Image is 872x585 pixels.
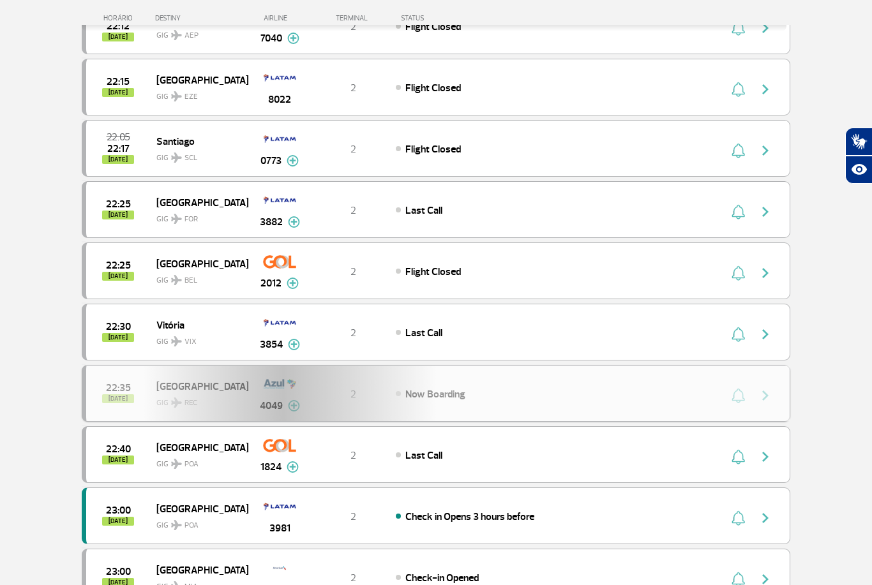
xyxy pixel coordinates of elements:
span: [GEOGRAPHIC_DATA] [156,71,238,88]
img: mais-info-painel-voo.svg [288,216,300,228]
span: AEP [184,30,199,41]
span: [DATE] [102,88,134,97]
span: Last Call [405,327,442,339]
span: 1824 [260,459,282,475]
img: sino-painel-voo.svg [732,82,745,97]
img: mais-info-painel-voo.svg [287,155,299,167]
div: TERMINAL [312,14,395,22]
img: sino-painel-voo.svg [732,204,745,219]
span: Vitória [156,316,238,333]
span: 2025-09-26 22:15:00 [107,77,130,86]
span: Flight Closed [405,82,461,94]
span: Last Call [405,204,442,217]
span: 2025-09-26 23:00:00 [106,506,131,515]
img: mais-info-painel-voo.svg [288,339,300,350]
span: GIG [156,329,238,348]
span: 2025-09-26 22:25:00 [106,200,131,209]
img: seta-direita-painel-voo.svg [758,82,773,97]
span: 8022 [268,92,291,107]
img: destiny_airplane.svg [171,152,182,163]
span: 2012 [260,276,282,291]
span: 2 [350,572,356,584]
div: DESTINY [155,14,248,22]
img: sino-painel-voo.svg [732,265,745,281]
img: seta-direita-painel-voo.svg [758,143,773,158]
img: sino-painel-voo.svg [732,327,745,342]
span: 2025-09-26 22:17:00 [107,144,130,153]
span: 0773 [260,153,282,168]
span: 2025-09-26 22:05:00 [107,133,130,142]
span: GIG [156,513,238,531]
span: Check in Opens 3 hours before [405,510,534,523]
img: destiny_airplane.svg [171,214,182,224]
span: GIG [156,23,238,41]
span: EZE [184,91,198,103]
img: seta-direita-painel-voo.svg [758,449,773,464]
span: Check-in Opened [405,572,479,584]
span: 2025-09-26 22:30:00 [106,322,131,331]
img: destiny_airplane.svg [171,91,182,101]
img: sino-painel-voo.svg [732,449,745,464]
span: FOR [184,214,198,225]
div: AIRLINE [248,14,312,22]
span: 2025-09-26 22:25:00 [106,261,131,270]
img: seta-direita-painel-voo.svg [758,510,773,526]
button: Abrir tradutor de língua de sinais. [845,128,872,156]
span: GIG [156,207,238,225]
span: 2 [350,143,356,156]
span: BEL [184,275,197,286]
span: POA [184,459,199,470]
span: [DATE] [102,272,134,281]
span: 2 [350,510,356,523]
img: destiny_airplane.svg [171,520,182,530]
span: GIG [156,268,238,286]
button: Abrir recursos assistivos. [845,156,872,184]
span: GIG [156,452,238,470]
span: [GEOGRAPHIC_DATA] [156,255,238,272]
div: HORÁRIO [86,14,155,22]
span: GIG [156,84,238,103]
img: mais-info-painel-voo.svg [287,461,299,473]
img: sino-painel-voo.svg [732,510,745,526]
span: [GEOGRAPHIC_DATA] [156,439,238,455]
span: 2025-09-26 22:40:00 [106,445,131,454]
img: destiny_airplane.svg [171,336,182,346]
span: 2 [350,327,356,339]
img: seta-direita-painel-voo.svg [758,327,773,342]
img: sino-painel-voo.svg [732,143,745,158]
span: [GEOGRAPHIC_DATA] [156,561,238,578]
span: Flight Closed [405,20,461,33]
img: destiny_airplane.svg [171,275,182,285]
img: seta-direita-painel-voo.svg [758,204,773,219]
span: 2 [350,20,356,33]
span: Santiago [156,133,238,149]
div: Plugin de acessibilidade da Hand Talk. [845,128,872,184]
img: mais-info-painel-voo.svg [287,33,299,44]
span: [DATE] [102,333,134,342]
span: Last Call [405,449,442,462]
span: Flight Closed [405,143,461,156]
span: 2 [350,265,356,278]
span: 2025-09-26 23:00:00 [106,567,131,576]
span: 3882 [260,214,283,230]
span: 2 [350,82,356,94]
span: SCL [184,152,197,164]
span: 3854 [260,337,283,352]
span: [GEOGRAPHIC_DATA] [156,500,238,517]
span: [DATE] [102,33,134,41]
div: STATUS [395,14,499,22]
span: [GEOGRAPHIC_DATA] [156,194,238,211]
span: POA [184,520,199,531]
img: mais-info-painel-voo.svg [287,278,299,289]
span: GIG [156,145,238,164]
span: [DATE] [102,455,134,464]
span: 3981 [269,521,290,536]
span: [DATE] [102,517,134,526]
img: destiny_airplane.svg [171,459,182,469]
span: VIX [184,336,197,348]
img: destiny_airplane.svg [171,30,182,40]
span: [DATE] [102,155,134,164]
span: Flight Closed [405,265,461,278]
span: 2 [350,204,356,217]
span: 7040 [260,31,282,46]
